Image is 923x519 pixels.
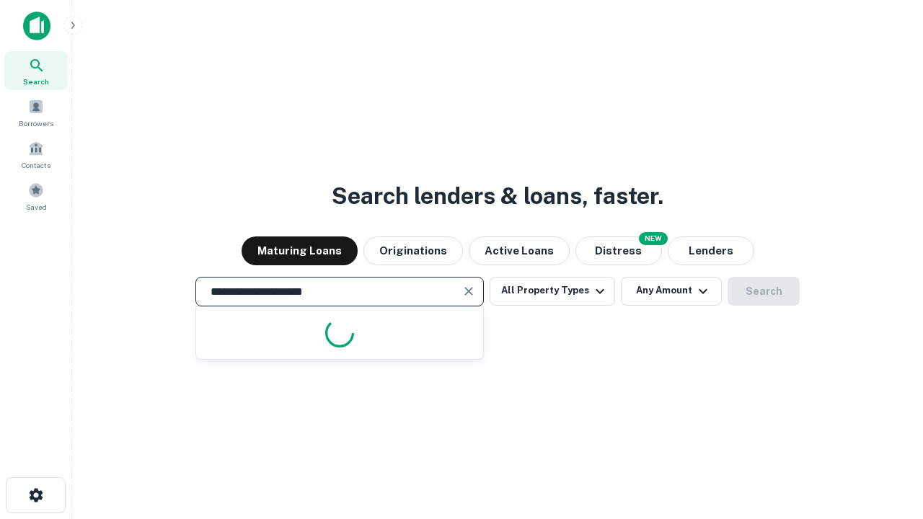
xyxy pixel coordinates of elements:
a: Saved [4,177,68,216]
button: Any Amount [621,277,722,306]
span: Contacts [22,159,50,171]
h3: Search lenders & loans, faster. [332,179,663,213]
iframe: Chat Widget [851,404,923,473]
span: Search [23,76,49,87]
button: Lenders [668,236,754,265]
span: Saved [26,201,47,213]
button: Clear [459,281,479,301]
div: NEW [639,232,668,245]
span: Borrowers [19,117,53,129]
a: Borrowers [4,93,68,132]
button: Active Loans [469,236,570,265]
button: Search distressed loans with lien and other non-mortgage details. [575,236,662,265]
button: All Property Types [490,277,615,306]
a: Search [4,51,68,90]
button: Originations [363,236,463,265]
a: Contacts [4,135,68,174]
button: Maturing Loans [242,236,358,265]
img: capitalize-icon.png [23,12,50,40]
